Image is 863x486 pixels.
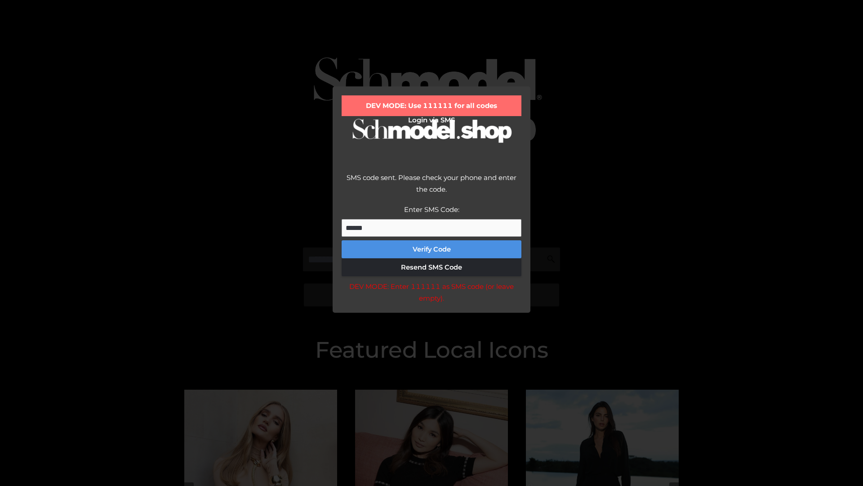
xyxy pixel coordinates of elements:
[342,258,521,276] button: Resend SMS Code
[342,95,521,116] div: DEV MODE: Use 111111 for all codes
[342,172,521,204] div: SMS code sent. Please check your phone and enter the code.
[404,205,459,214] label: Enter SMS Code:
[342,240,521,258] button: Verify Code
[342,281,521,304] div: DEV MODE: Enter 111111 as SMS code (or leave empty).
[342,116,521,124] h2: Login via SMS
